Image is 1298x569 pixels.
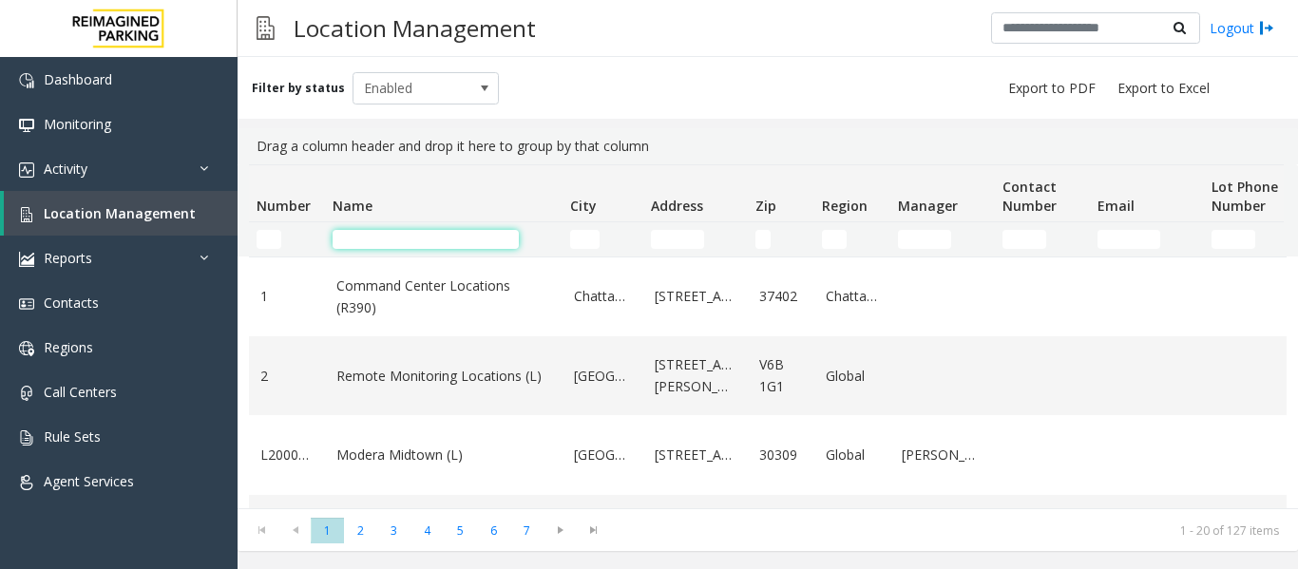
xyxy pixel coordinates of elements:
[260,366,314,387] a: 2
[257,230,281,249] input: Number Filter
[19,386,34,401] img: 'icon'
[19,252,34,267] img: 'icon'
[759,445,803,465] a: 30309
[19,162,34,178] img: 'icon'
[574,445,632,465] a: [GEOGRAPHIC_DATA]
[19,430,34,446] img: 'icon'
[44,427,101,446] span: Rule Sets
[284,5,545,51] h3: Location Management
[826,445,879,465] a: Global
[1210,18,1274,38] a: Logout
[826,286,879,307] a: Chattanooga
[574,366,632,387] a: [GEOGRAPHIC_DATA]
[19,207,34,222] img: 'icon'
[44,160,87,178] span: Activity
[1117,79,1210,98] span: Export to Excel
[655,286,736,307] a: [STREET_ADDRESS]
[257,5,275,51] img: pageIcon
[898,230,951,249] input: Manager Filter
[19,73,34,88] img: 'icon'
[1002,178,1057,215] span: Contact Number
[325,222,563,256] td: Name Filter
[898,197,958,215] span: Manager
[822,197,868,215] span: Region
[477,518,510,543] span: Page 6
[19,341,34,356] img: 'icon'
[1259,18,1274,38] img: logout
[4,191,238,236] a: Location Management
[249,222,325,256] td: Number Filter
[1001,75,1103,102] button: Export to PDF
[1212,178,1278,215] span: Lot Phone Number
[643,222,748,256] td: Address Filter
[1110,75,1217,102] button: Export to Excel
[377,518,410,543] span: Page 3
[570,197,597,215] span: City
[257,197,311,215] span: Number
[995,222,1090,256] td: Contact Number Filter
[655,445,736,465] a: [STREET_ADDRESS]
[336,366,551,387] a: Remote Monitoring Locations (L)
[755,197,776,215] span: Zip
[333,230,519,249] input: Name Filter
[249,128,1287,164] div: Drag a column header and drop it here to group by that column
[574,286,632,307] a: Chattanooga
[44,294,99,312] span: Contacts
[19,475,34,490] img: 'icon'
[621,522,1279,539] kendo-pager-info: 1 - 20 of 127 items
[748,222,814,256] td: Zip Filter
[44,115,111,133] span: Monitoring
[581,522,606,538] span: Go to the last page
[44,338,93,356] span: Regions
[1098,230,1160,249] input: Email Filter
[651,230,704,249] input: Address Filter
[19,118,34,133] img: 'icon'
[755,230,771,249] input: Zip Filter
[563,222,643,256] td: City Filter
[410,518,444,543] span: Page 4
[814,222,890,256] td: Region Filter
[238,164,1298,508] div: Data table
[44,204,196,222] span: Location Management
[759,354,803,397] a: V6B 1G1
[902,445,983,465] a: [PERSON_NAME]
[353,73,469,104] span: Enabled
[44,70,112,88] span: Dashboard
[1002,230,1046,249] input: Contact Number Filter
[1212,230,1255,249] input: Lot Phone Number Filter
[890,222,995,256] td: Manager Filter
[19,296,34,312] img: 'icon'
[336,275,551,318] a: Command Center Locations (R390)
[570,230,600,249] input: City Filter
[1098,197,1135,215] span: Email
[510,518,544,543] span: Page 7
[577,517,610,543] span: Go to the last page
[311,518,344,543] span: Page 1
[44,249,92,267] span: Reports
[651,197,703,215] span: Address
[333,197,372,215] span: Name
[544,517,577,543] span: Go to the next page
[1008,79,1096,98] span: Export to PDF
[336,445,551,465] a: Modera Midtown (L)
[44,383,117,401] span: Call Centers
[759,286,803,307] a: 37402
[444,518,477,543] span: Page 5
[655,354,736,397] a: [STREET_ADDRESS][PERSON_NAME]
[826,366,879,387] a: Global
[1090,222,1204,256] td: Email Filter
[44,472,134,490] span: Agent Services
[260,445,314,465] a: L20000500
[344,518,377,543] span: Page 2
[547,522,573,538] span: Go to the next page
[252,80,345,97] label: Filter by status
[822,230,847,249] input: Region Filter
[260,286,314,307] a: 1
